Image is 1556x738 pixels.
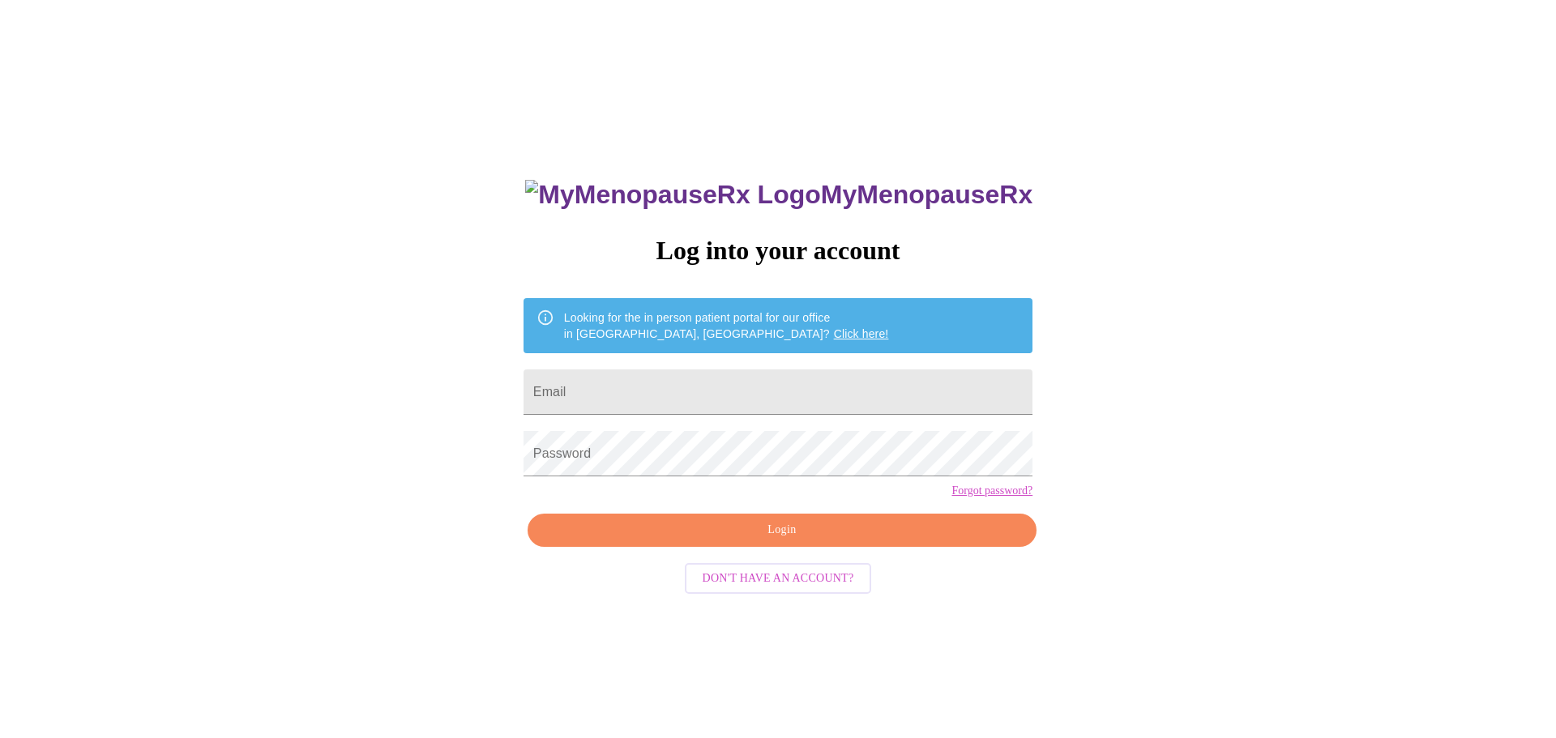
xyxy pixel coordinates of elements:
h3: Log into your account [524,236,1032,266]
a: Don't have an account? [681,570,876,584]
span: Login [546,520,1018,540]
button: Login [528,514,1037,547]
a: Click here! [834,327,889,340]
h3: MyMenopauseRx [525,180,1032,210]
span: Don't have an account? [703,569,854,589]
button: Don't have an account? [685,563,872,595]
div: Looking for the in person patient portal for our office in [GEOGRAPHIC_DATA], [GEOGRAPHIC_DATA]? [564,303,889,348]
a: Forgot password? [951,484,1032,497]
img: MyMenopauseRx Logo [525,180,820,210]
